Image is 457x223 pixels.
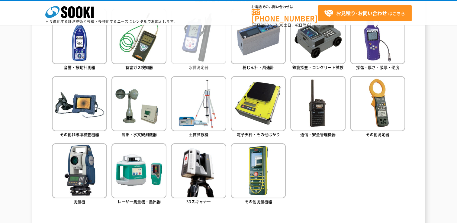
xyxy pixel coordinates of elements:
span: 有害ガス検知器 [125,64,153,70]
img: 測量機 [52,143,107,198]
span: 水質測定器 [189,64,208,70]
span: 17:30 [273,22,284,28]
span: お電話でのお問い合わせは [252,5,318,9]
span: 通信・安全管理機器 [300,131,336,137]
a: 3Dスキャナー [171,143,226,206]
img: 電子天秤・その他はかり [231,76,286,131]
span: 電子天秤・その他はかり [237,131,280,137]
a: その他非破壊検査機器 [52,76,107,139]
img: 3Dスキャナー [171,143,226,198]
span: 探傷・厚さ・膜厚・硬度 [356,64,399,70]
span: 8:50 [261,22,269,28]
a: 探傷・厚さ・膜厚・硬度 [350,9,405,71]
img: その他測定器 [350,76,405,131]
p: 日々進化する計測技術と多種・多様化するニーズにレンタルでお応えします。 [45,20,178,23]
img: 気象・水文観測機器 [111,76,166,131]
span: その他非破壊検査機器 [60,131,99,137]
span: その他測定器 [366,131,389,137]
img: 鉄筋探査・コンクリート試験 [290,9,345,64]
img: 音響・振動計測器 [52,9,107,64]
img: 土質試験機 [171,76,226,131]
span: レーザー測量機・墨出器 [117,199,161,204]
img: 探傷・厚さ・膜厚・硬度 [350,9,405,64]
span: 土質試験機 [189,131,208,137]
span: 鉄筋探査・コンクリート試験 [292,64,343,70]
img: 粉じん計・風速計 [231,9,286,64]
span: はこちら [324,9,405,18]
span: 気象・水文観測機器 [121,131,157,137]
img: 有害ガス検知器 [111,9,166,64]
a: 粉じん計・風速計 [231,9,286,71]
a: 気象・水文観測機器 [111,76,166,139]
img: レーザー測量機・墨出器 [111,143,166,198]
strong: お見積り･お問い合わせ [336,9,387,17]
a: [PHONE_NUMBER] [252,9,318,22]
a: 音響・振動計測器 [52,9,107,71]
a: 水質測定器 [171,9,226,71]
span: その他測量機器 [245,199,272,204]
a: その他測定器 [350,76,405,139]
a: レーザー測量機・墨出器 [111,143,166,206]
img: 通信・安全管理機器 [290,76,345,131]
a: 通信・安全管理機器 [290,76,345,139]
a: 測量機 [52,143,107,206]
a: 電子天秤・その他はかり [231,76,286,139]
a: お見積り･お問い合わせはこちら [318,5,412,21]
a: 土質試験機 [171,76,226,139]
span: 粉じん計・風速計 [243,64,274,70]
a: 有害ガス検知器 [111,9,166,71]
img: その他測量機器 [231,143,286,198]
span: 音響・振動計測器 [64,64,95,70]
span: 測量機 [73,199,85,204]
a: 鉄筋探査・コンクリート試験 [290,9,345,71]
span: (平日 ～ 土日、祝日除く) [252,22,311,28]
img: 水質測定器 [171,9,226,64]
span: 3Dスキャナー [186,199,211,204]
a: その他測量機器 [231,143,286,206]
img: その他非破壊検査機器 [52,76,107,131]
